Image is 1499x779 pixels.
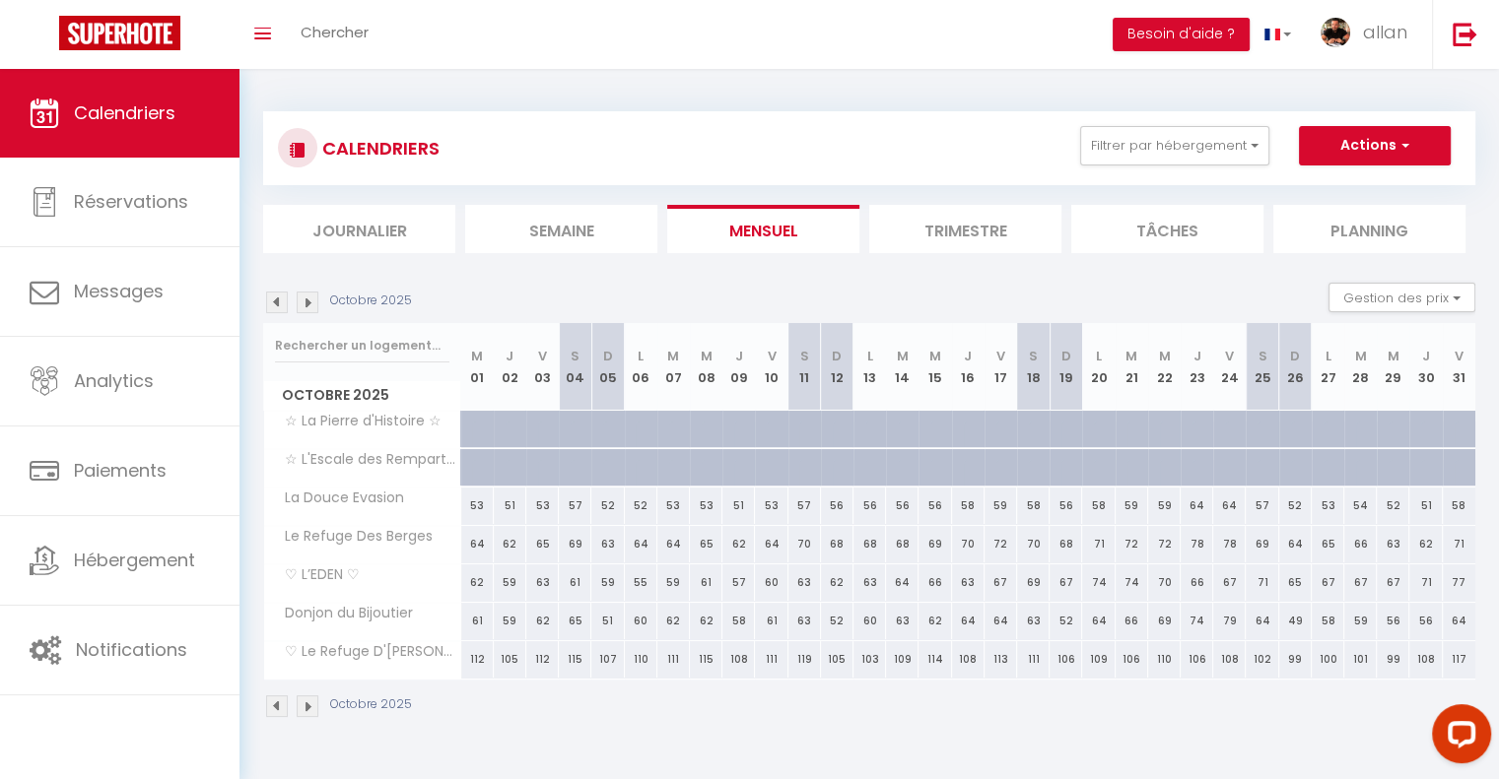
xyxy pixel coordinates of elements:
[985,603,1017,639] div: 64
[559,641,591,678] div: 115
[886,641,919,678] div: 109
[1325,347,1330,365] abbr: L
[1246,641,1278,678] div: 102
[755,564,787,601] div: 60
[74,548,195,572] span: Hébergement
[1017,564,1050,601] div: 69
[1273,205,1465,253] li: Planning
[1148,323,1181,411] th: 22
[722,603,755,639] div: 58
[853,487,886,524] div: 56
[1409,641,1442,678] div: 108
[952,526,985,562] div: 70
[267,526,438,548] span: Le Refuge Des Berges
[657,487,690,524] div: 53
[1409,323,1442,411] th: 30
[667,205,859,253] li: Mensuel
[1050,323,1082,411] th: 19
[1082,323,1115,411] th: 20
[1377,603,1409,639] div: 56
[1312,487,1344,524] div: 53
[1409,487,1442,524] div: 51
[1377,641,1409,678] div: 99
[461,603,494,639] div: 61
[301,22,369,42] span: Chercher
[1017,641,1050,678] div: 111
[1050,641,1082,678] div: 106
[929,347,941,365] abbr: M
[1096,347,1102,365] abbr: L
[1082,487,1115,524] div: 58
[1029,347,1038,365] abbr: S
[985,526,1017,562] div: 72
[1312,641,1344,678] div: 100
[526,564,559,601] div: 63
[788,323,821,411] th: 11
[461,526,494,562] div: 64
[494,564,526,601] div: 59
[1443,526,1475,562] div: 71
[788,487,821,524] div: 57
[1071,205,1263,253] li: Tâches
[494,526,526,562] div: 62
[919,323,951,411] th: 15
[465,205,657,253] li: Semaine
[1225,347,1234,365] abbr: V
[657,564,690,601] div: 59
[952,564,985,601] div: 63
[821,603,853,639] div: 52
[1181,526,1213,562] div: 78
[506,347,513,365] abbr: J
[1181,603,1213,639] div: 74
[1116,564,1148,601] div: 74
[591,323,624,411] th: 05
[591,603,624,639] div: 51
[853,641,886,678] div: 103
[1246,323,1278,411] th: 25
[1388,347,1399,365] abbr: M
[1258,347,1266,365] abbr: S
[1312,526,1344,562] div: 65
[1148,603,1181,639] div: 69
[821,526,853,562] div: 68
[869,205,1061,253] li: Trimestre
[330,695,412,714] p: Octobre 2025
[690,487,722,524] div: 53
[1279,641,1312,678] div: 99
[1050,603,1082,639] div: 52
[461,564,494,601] div: 62
[1017,487,1050,524] div: 58
[722,323,755,411] th: 09
[755,487,787,524] div: 53
[591,526,624,562] div: 63
[625,323,657,411] th: 06
[1344,487,1377,524] div: 54
[1409,603,1442,639] div: 56
[264,381,460,410] span: Octobre 2025
[1299,126,1451,165] button: Actions
[1377,487,1409,524] div: 52
[1443,641,1475,678] div: 117
[1246,526,1278,562] div: 69
[755,603,787,639] div: 61
[461,487,494,524] div: 53
[526,323,559,411] th: 03
[952,641,985,678] div: 108
[1213,323,1246,411] th: 24
[1279,487,1312,524] div: 52
[330,292,412,310] p: Octobre 2025
[267,603,418,624] span: Donjon du Bijoutier
[1116,487,1148,524] div: 59
[1213,641,1246,678] div: 108
[1422,347,1430,365] abbr: J
[1050,487,1082,524] div: 56
[1082,603,1115,639] div: 64
[690,641,722,678] div: 115
[919,641,951,678] div: 114
[1409,564,1442,601] div: 71
[1246,487,1278,524] div: 57
[263,205,455,253] li: Journalier
[1279,323,1312,411] th: 26
[559,323,591,411] th: 04
[701,347,713,365] abbr: M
